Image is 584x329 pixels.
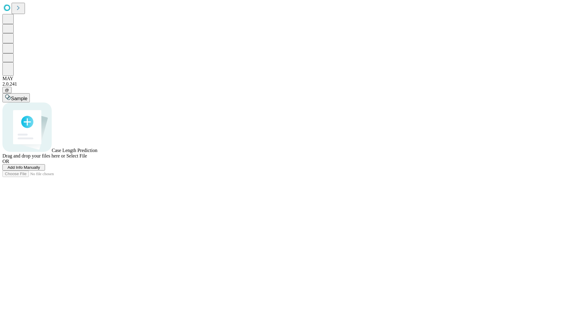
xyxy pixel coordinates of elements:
span: Select File [66,153,87,158]
button: Add Info Manually [2,164,45,171]
span: OR [2,159,9,164]
button: Sample [2,93,30,102]
div: MAY [2,76,582,81]
div: 2.0.241 [2,81,582,87]
span: Sample [11,96,27,101]
button: @ [2,87,12,93]
span: Case Length Prediction [52,148,97,153]
span: Add Info Manually [8,165,40,170]
span: @ [5,88,9,92]
span: Drag and drop your files here or [2,153,65,158]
